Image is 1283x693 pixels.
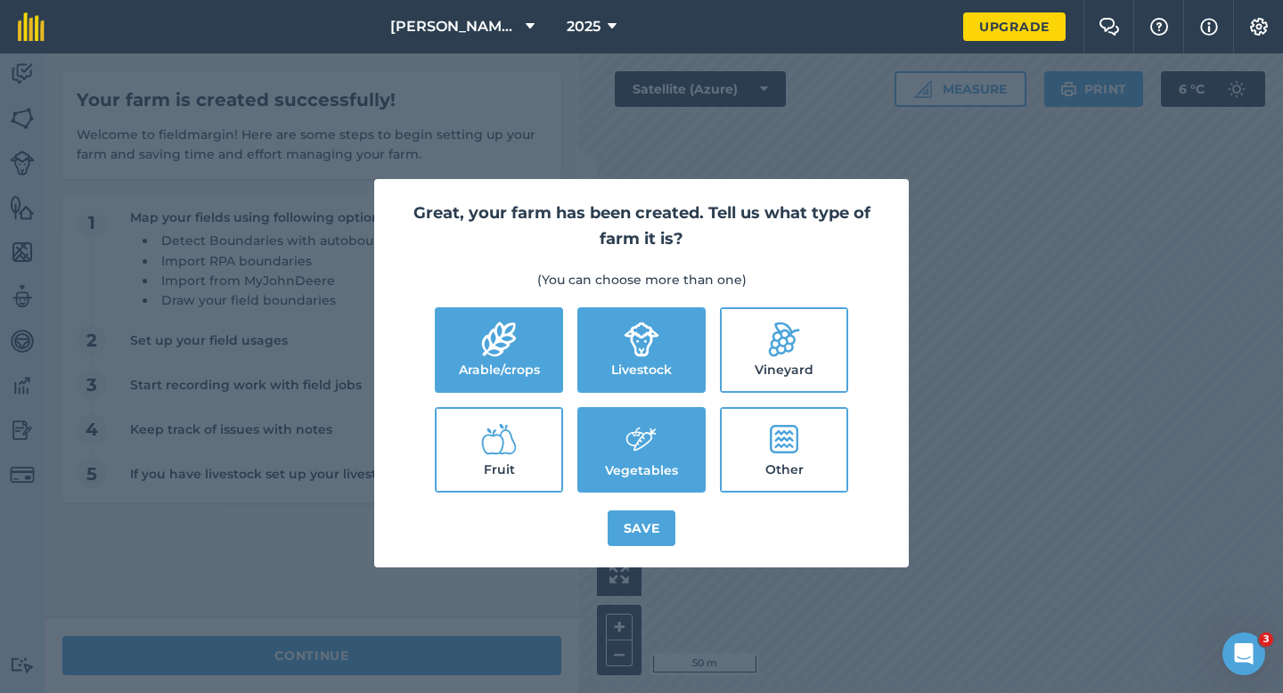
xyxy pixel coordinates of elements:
img: Two speech bubbles overlapping with the left bubble in the forefront [1099,18,1120,36]
iframe: Intercom live chat [1222,632,1265,675]
span: [PERSON_NAME] & Sons [390,16,519,37]
button: Save [608,510,676,546]
a: Upgrade [963,12,1066,41]
label: Other [722,409,846,491]
label: Vegetables [579,409,704,491]
span: 2025 [567,16,601,37]
h2: Great, your farm has been created. Tell us what type of farm it is? [396,200,887,252]
label: Arable/crops [437,309,561,391]
label: Vineyard [722,309,846,391]
label: Fruit [437,409,561,491]
p: (You can choose more than one) [396,270,887,289]
span: 3 [1259,632,1273,647]
img: A question mark icon [1148,18,1170,36]
img: svg+xml;base64,PHN2ZyB4bWxucz0iaHR0cDovL3d3dy53My5vcmcvMjAwMC9zdmciIHdpZHRoPSIxNyIgaGVpZ2h0PSIxNy... [1200,16,1218,37]
label: Livestock [579,309,704,391]
img: fieldmargin Logo [18,12,45,41]
img: A cog icon [1248,18,1270,36]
